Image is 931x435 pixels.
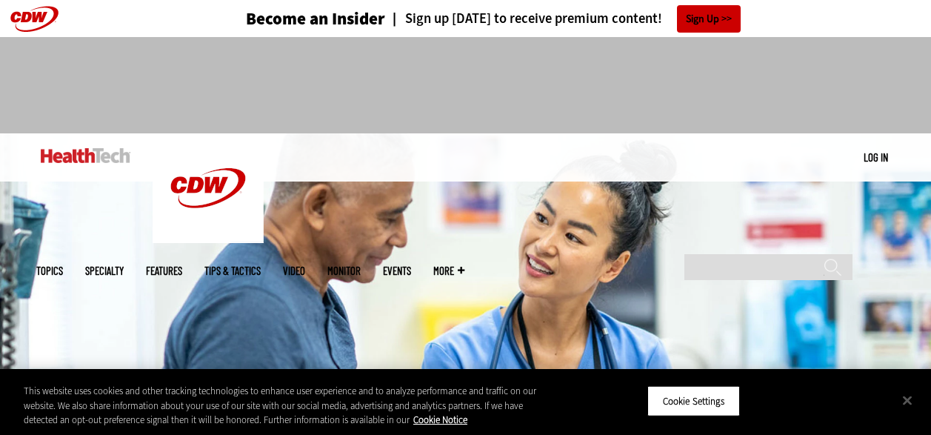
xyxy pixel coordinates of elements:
[864,150,888,165] div: User menu
[36,265,63,276] span: Topics
[647,385,740,416] button: Cookie Settings
[433,265,464,276] span: More
[283,265,305,276] a: Video
[246,10,385,27] h3: Become an Insider
[383,265,411,276] a: Events
[153,231,264,247] a: CDW
[85,265,124,276] span: Specialty
[24,384,558,428] div: This website uses cookies and other tracking technologies to enhance user experience and to analy...
[190,10,385,27] a: Become an Insider
[413,414,467,426] a: More information about your privacy
[864,150,888,164] a: Log in
[41,148,130,163] img: Home
[677,5,741,33] a: Sign Up
[327,265,361,276] a: MonITor
[891,384,924,416] button: Close
[196,52,735,119] iframe: advertisement
[385,12,662,26] a: Sign up [DATE] to receive premium content!
[204,265,261,276] a: Tips & Tactics
[146,265,182,276] a: Features
[153,133,264,243] img: Home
